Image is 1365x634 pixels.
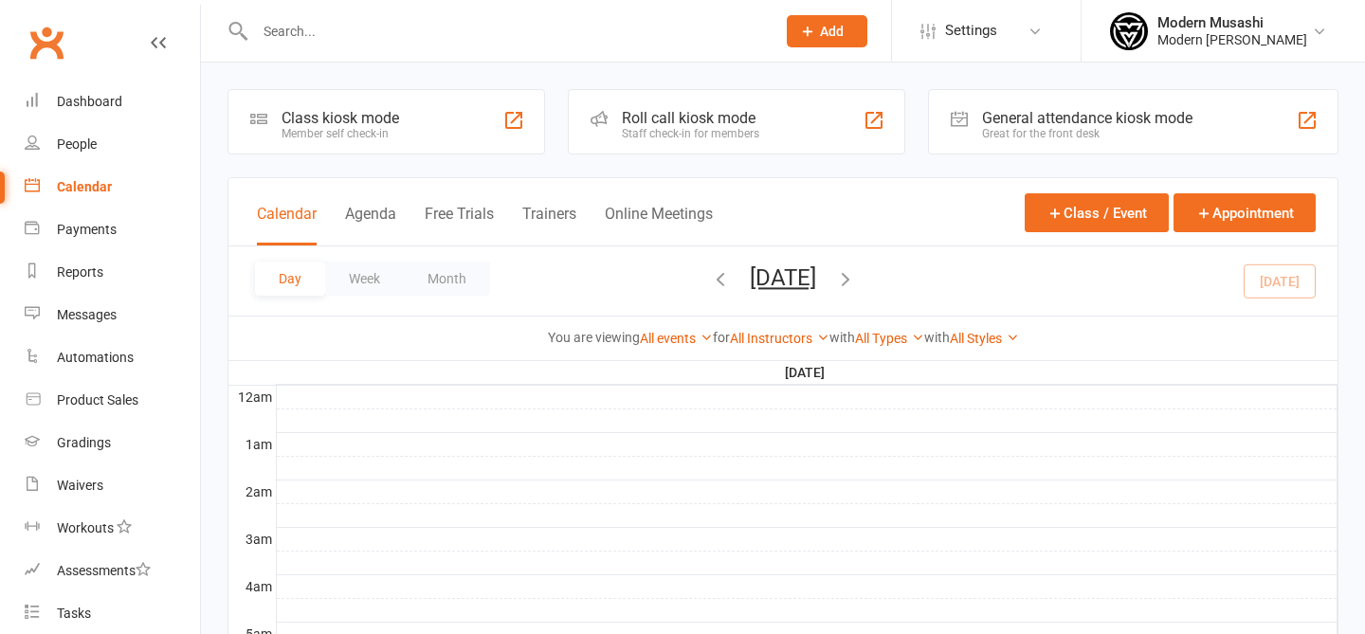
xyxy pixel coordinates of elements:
[855,331,924,346] a: All Types
[228,574,276,598] th: 4am
[622,127,759,140] div: Staff check-in for members
[345,205,396,245] button: Agenda
[1157,31,1307,48] div: Modern [PERSON_NAME]
[325,262,404,296] button: Week
[25,123,200,166] a: People
[282,127,399,140] div: Member self check-in
[750,264,816,291] button: [DATE]
[257,205,317,245] button: Calendar
[276,361,1338,385] th: [DATE]
[25,507,200,550] a: Workouts
[57,606,91,621] div: Tasks
[57,563,151,578] div: Assessments
[228,527,276,551] th: 3am
[25,81,200,123] a: Dashboard
[25,208,200,251] a: Payments
[945,9,997,52] span: Settings
[228,480,276,503] th: 2am
[1174,193,1316,232] button: Appointment
[950,331,1019,346] a: All Styles
[25,464,200,507] a: Waivers
[255,262,325,296] button: Day
[787,15,867,47] button: Add
[730,331,829,346] a: All Instructors
[25,294,200,336] a: Messages
[57,392,138,408] div: Product Sales
[25,379,200,422] a: Product Sales
[548,330,640,345] strong: You are viewing
[23,19,70,66] a: Clubworx
[1025,193,1169,232] button: Class / Event
[820,24,844,39] span: Add
[57,350,134,365] div: Automations
[640,331,713,346] a: All events
[57,222,117,237] div: Payments
[57,94,122,109] div: Dashboard
[522,205,576,245] button: Trainers
[57,179,112,194] div: Calendar
[982,127,1192,140] div: Great for the front desk
[404,262,490,296] button: Month
[57,520,114,535] div: Workouts
[282,109,399,127] div: Class kiosk mode
[57,264,103,280] div: Reports
[57,478,103,493] div: Waivers
[605,205,713,245] button: Online Meetings
[829,330,855,345] strong: with
[57,136,97,152] div: People
[57,307,117,322] div: Messages
[25,251,200,294] a: Reports
[982,109,1192,127] div: General attendance kiosk mode
[1157,14,1307,31] div: Modern Musashi
[228,432,276,456] th: 1am
[924,330,950,345] strong: with
[249,18,762,45] input: Search...
[57,435,111,450] div: Gradings
[25,550,200,592] a: Assessments
[25,422,200,464] a: Gradings
[25,336,200,379] a: Automations
[622,109,759,127] div: Roll call kiosk mode
[25,166,200,208] a: Calendar
[425,205,494,245] button: Free Trials
[713,330,730,345] strong: for
[1110,12,1148,50] img: thumb_image1750915221.png
[228,385,276,408] th: 12am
